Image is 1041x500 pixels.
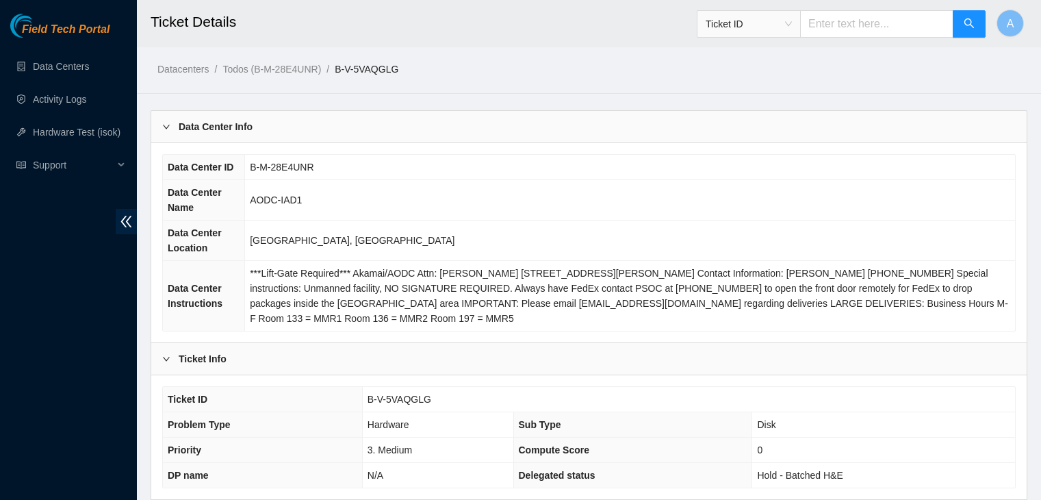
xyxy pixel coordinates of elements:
[33,127,120,138] a: Hardware Test (isok)
[368,445,412,455] span: 3. Medium
[33,151,114,179] span: Support
[179,119,253,134] b: Data Center Info
[250,162,313,173] span: B-M-28E4UNR
[250,235,454,246] span: [GEOGRAPHIC_DATA], [GEOGRAPHIC_DATA]
[368,419,409,430] span: Hardware
[335,64,398,75] a: B-V-5VAQGLG
[33,94,87,105] a: Activity Logs
[116,209,137,234] span: double-left
[964,18,975,31] span: search
[168,470,209,481] span: DP name
[250,195,302,205] span: AODC-IAD1
[168,419,231,430] span: Problem Type
[800,10,953,38] input: Enter text here...
[519,445,589,455] span: Compute Score
[757,445,762,455] span: 0
[168,445,201,455] span: Priority
[10,14,69,38] img: Akamai Technologies
[157,64,209,75] a: Datacenters
[222,64,321,75] a: Todos (B-M-28E4UNR)
[179,351,227,366] b: Ticket Info
[168,162,233,173] span: Data Center ID
[1007,15,1014,32] span: A
[162,123,170,131] span: right
[997,10,1024,37] button: A
[168,227,222,253] span: Data Center Location
[757,419,775,430] span: Disk
[519,419,561,430] span: Sub Type
[953,10,986,38] button: search
[33,61,89,72] a: Data Centers
[162,355,170,363] span: right
[757,470,843,481] span: Hold - Batched H&E
[10,25,110,42] a: Akamai TechnologiesField Tech Portal
[168,394,207,405] span: Ticket ID
[151,111,1027,142] div: Data Center Info
[151,343,1027,375] div: Ticket Info
[214,64,217,75] span: /
[368,394,431,405] span: B-V-5VAQGLG
[168,283,222,309] span: Data Center Instructions
[16,160,26,170] span: read
[706,14,792,34] span: Ticket ID
[326,64,329,75] span: /
[519,470,595,481] span: Delegated status
[168,187,222,213] span: Data Center Name
[250,268,1008,324] span: ***Lift-Gate Required*** Akamai/AODC Attn: [PERSON_NAME] [STREET_ADDRESS][PERSON_NAME] Contact In...
[22,23,110,36] span: Field Tech Portal
[368,470,383,481] span: N/A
